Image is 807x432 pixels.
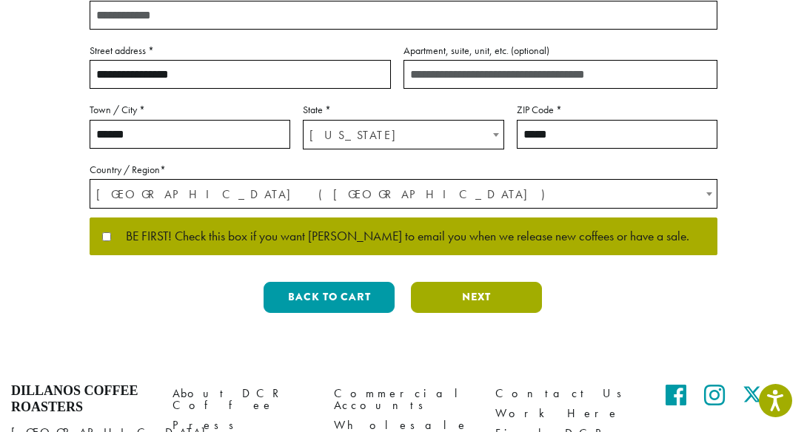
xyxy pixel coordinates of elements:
span: United States (US) [90,180,717,209]
button: Back to cart [264,282,395,313]
span: Country / Region [90,179,717,209]
label: ZIP Code [517,101,717,119]
label: Apartment, suite, unit, etc. [403,41,717,60]
h4: Dillanos Coffee Roasters [11,383,150,415]
a: Commercial Accounts [334,383,473,415]
a: About DCR Coffee [173,383,312,415]
a: Contact Us [495,383,634,403]
button: Next [411,282,542,313]
input: BE FIRST! Check this box if you want [PERSON_NAME] to email you when we release new coffees or ha... [102,232,111,241]
span: Oklahoma [304,121,503,149]
span: State [303,120,503,149]
label: State [303,101,503,119]
label: Town / City [90,101,290,119]
label: Street address [90,41,391,60]
span: (optional) [511,44,549,57]
a: Work Here [495,404,634,424]
span: BE FIRST! Check this box if you want [PERSON_NAME] to email you when we release new coffees or ha... [111,230,689,243]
